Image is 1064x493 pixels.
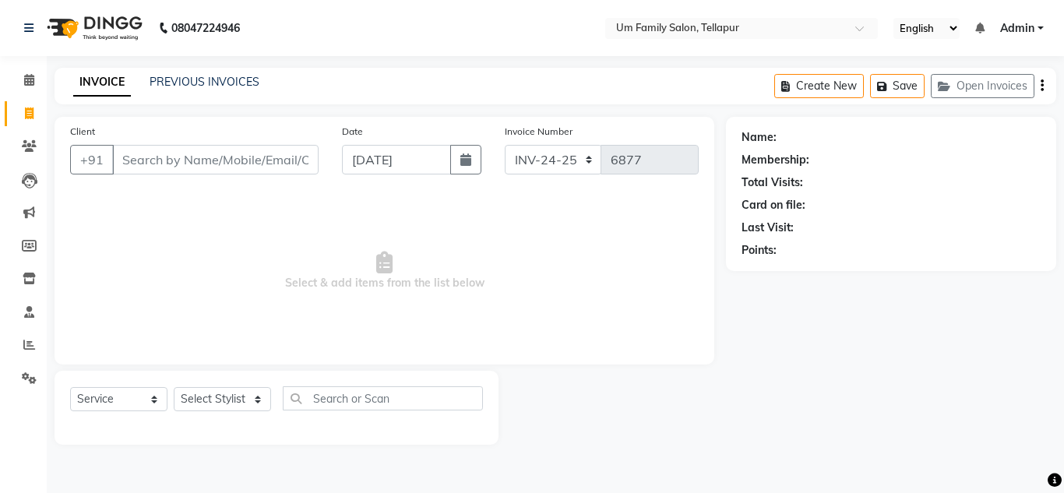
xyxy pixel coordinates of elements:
[742,242,777,259] div: Points:
[742,129,777,146] div: Name:
[73,69,131,97] a: INVOICE
[774,74,864,98] button: Create New
[742,197,805,213] div: Card on file:
[1000,20,1034,37] span: Admin
[283,386,483,410] input: Search or Scan
[742,152,809,168] div: Membership:
[171,6,240,50] b: 08047224946
[742,220,794,236] div: Last Visit:
[742,174,803,191] div: Total Visits:
[70,125,95,139] label: Client
[40,6,146,50] img: logo
[112,145,319,174] input: Search by Name/Mobile/Email/Code
[70,193,699,349] span: Select & add items from the list below
[342,125,363,139] label: Date
[505,125,573,139] label: Invoice Number
[870,74,925,98] button: Save
[150,75,259,89] a: PREVIOUS INVOICES
[931,74,1034,98] button: Open Invoices
[70,145,114,174] button: +91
